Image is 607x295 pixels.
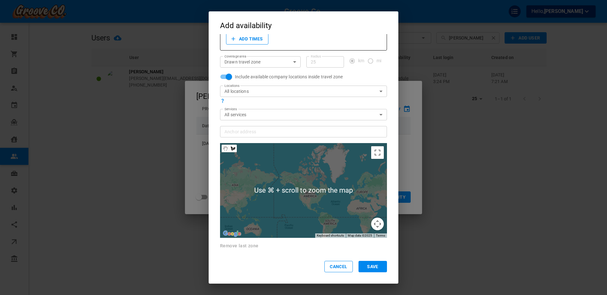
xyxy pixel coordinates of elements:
input: Anchor address [222,128,379,135]
div: All services [224,111,383,118]
button: Map camera controls [371,218,384,230]
button: Cancel [324,261,353,272]
a: Open this area in Google Maps (opens a new window) [222,230,242,238]
svg: You can be available at any of the above locations during your working hours – they will be treat... [220,98,225,103]
span: Include available company locations inside travel zone [235,74,343,80]
div: All locations [224,88,383,94]
img: Google [222,230,242,238]
h2: Add availability [209,11,398,34]
span: mi [377,57,381,64]
button: Add times [226,33,268,45]
div: Drawn travel zone [224,59,296,65]
button: Toggle fullscreen view [371,146,384,159]
label: Locations [224,83,239,88]
span: Map data ©2025 [348,234,372,237]
div: travel-distance-unit [350,59,385,63]
b: Add times [239,34,263,43]
label: Services [224,107,237,111]
label: Coverage area [224,54,246,59]
button: Keyboard shortcuts [317,233,344,238]
button: Stop drawing [222,145,229,152]
span: km [358,57,364,64]
a: Terms [376,234,385,237]
label: Radius [311,54,321,59]
button: Save [359,261,387,272]
button: Draw a shape [229,145,237,152]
